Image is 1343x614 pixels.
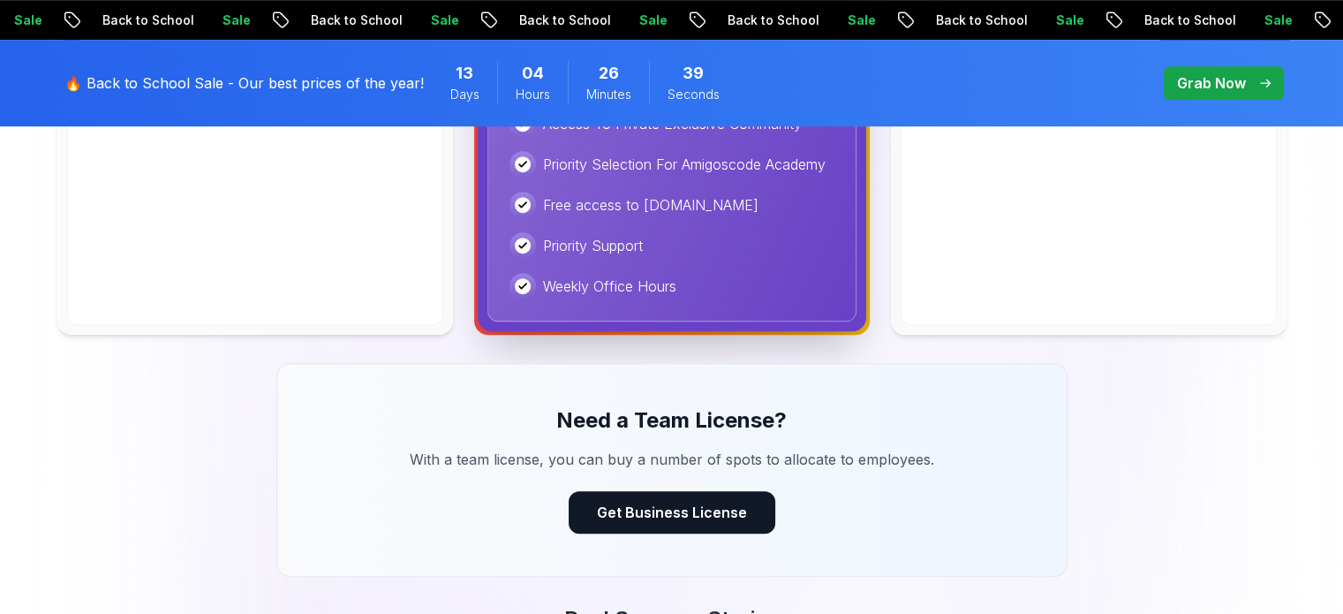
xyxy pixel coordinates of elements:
p: Back to School [900,11,1020,29]
span: 39 Seconds [683,61,704,86]
p: Back to School [691,11,811,29]
p: Priority Support [543,235,643,256]
a: Get Business License [569,504,775,521]
p: Back to School [66,11,186,29]
span: Minutes [586,86,631,103]
button: Get Business License [569,491,775,534]
h3: Need a Team License? [320,406,1024,435]
p: Sale [1228,11,1285,29]
p: Back to School [483,11,603,29]
span: 26 Minutes [599,61,619,86]
p: Priority Selection For Amigoscode Academy [543,154,826,175]
span: 4 Hours [522,61,544,86]
p: 🔥 Back to School Sale - Our best prices of the year! [64,72,424,94]
p: Back to School [1108,11,1228,29]
p: Weekly Office Hours [543,276,676,297]
p: Sale [186,11,243,29]
p: With a team license, you can buy a number of spots to allocate to employees. [375,449,969,470]
p: Sale [603,11,660,29]
p: Back to School [275,11,395,29]
span: Seconds [668,86,720,103]
span: Hours [516,86,550,103]
p: Sale [1020,11,1076,29]
span: 13 Days [456,61,473,86]
span: Days [450,86,479,103]
p: Free access to [DOMAIN_NAME] [543,194,758,216]
p: Sale [395,11,451,29]
p: Sale [811,11,868,29]
p: Grab Now [1177,72,1246,94]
